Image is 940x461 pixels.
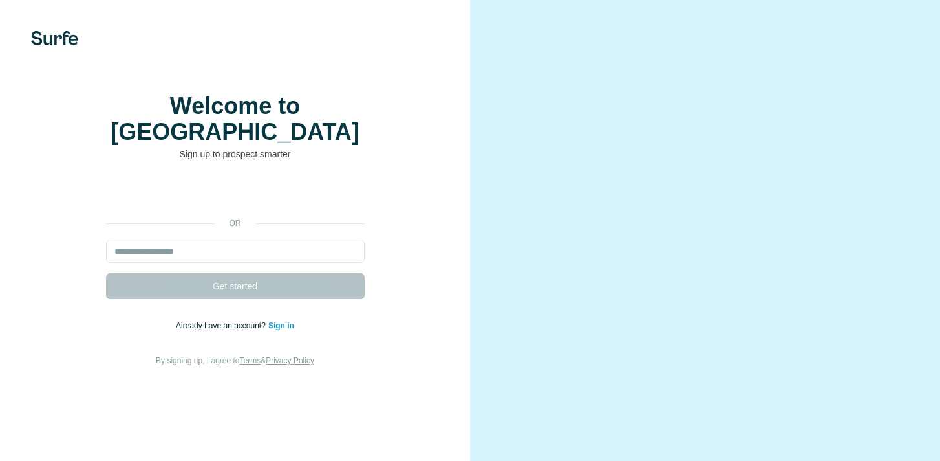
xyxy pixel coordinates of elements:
p: Sign up to prospect smarter [106,148,365,161]
p: or [215,218,256,229]
span: By signing up, I agree to & [156,356,314,365]
iframe: Sign in with Google Button [100,180,371,208]
a: Terms [240,356,261,365]
span: Already have an account? [176,321,268,330]
h1: Welcome to [GEOGRAPHIC_DATA] [106,93,365,145]
a: Sign in [268,321,294,330]
img: Surfe's logo [31,31,78,45]
a: Privacy Policy [266,356,314,365]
